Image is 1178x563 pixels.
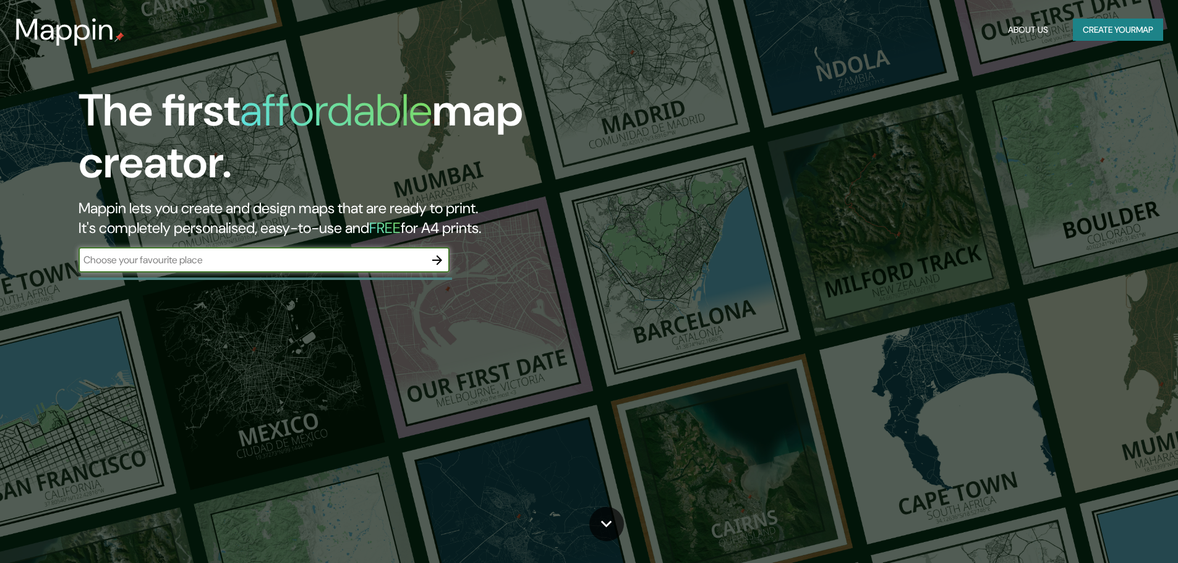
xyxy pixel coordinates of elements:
[1003,19,1053,41] button: About Us
[114,32,124,42] img: mappin-pin
[1073,19,1163,41] button: Create yourmap
[240,82,432,139] h1: affordable
[79,85,668,198] h1: The first map creator.
[79,198,668,238] h2: Mappin lets you create and design maps that are ready to print. It's completely personalised, eas...
[369,218,401,237] h5: FREE
[79,253,425,267] input: Choose your favourite place
[15,12,114,47] h3: Mappin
